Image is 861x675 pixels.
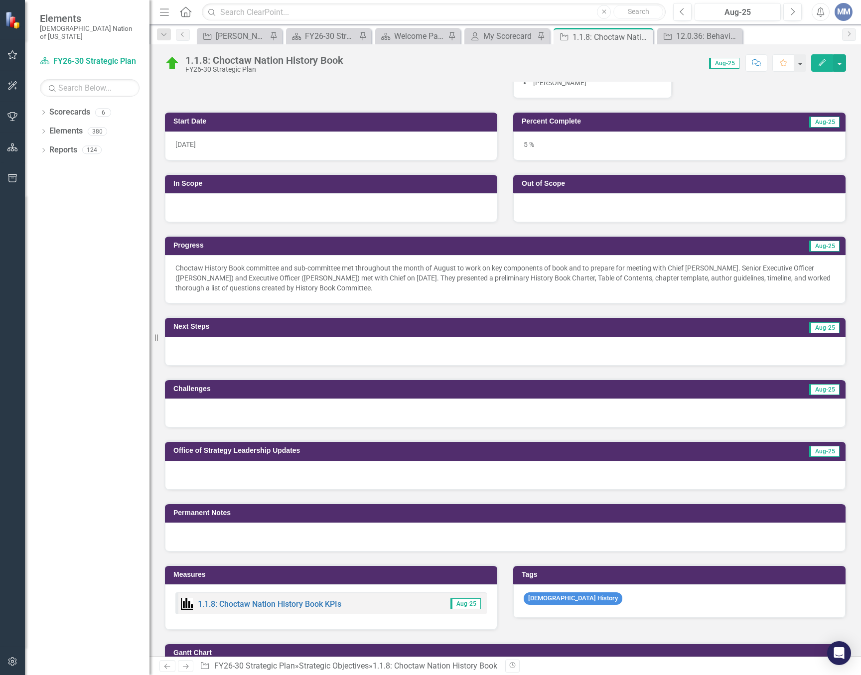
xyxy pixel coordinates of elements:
[40,12,140,24] span: Elements
[522,180,841,187] h3: Out of Scope
[185,66,343,73] div: FY26-30 Strategic Plan
[175,140,196,148] span: [DATE]
[49,126,83,137] a: Elements
[200,661,498,672] div: » »
[835,3,853,21] button: MM
[173,180,492,187] h3: In Scope
[181,598,193,610] img: Performance Management
[216,30,267,42] div: [PERSON_NAME] SO's
[809,446,840,457] span: Aug-25
[40,79,140,97] input: Search Below...
[185,55,343,66] div: 1.1.8: Choctaw Nation History Book
[613,5,663,19] button: Search
[522,118,730,125] h3: Percent Complete
[513,132,846,160] div: 5 %
[288,30,356,42] a: FY26-30 Strategic Plan
[164,55,180,71] img: On Target
[82,146,102,154] div: 124
[173,385,535,393] h3: Challenges
[49,144,77,156] a: Reports
[173,118,492,125] h3: Start Date
[378,30,445,42] a: Welcome Page
[173,649,841,657] h3: Gantt Chart
[95,108,111,117] div: 6
[198,599,341,609] a: 1.1.8: Choctaw Nation History Book KPIs
[467,30,535,42] a: My Scorecard
[173,242,501,249] h3: Progress
[394,30,445,42] div: Welcome Page
[299,661,369,671] a: Strategic Objectives
[49,107,90,118] a: Scorecards
[40,56,140,67] a: FY26-30 Strategic Plan
[809,241,840,252] span: Aug-25
[173,509,841,517] h3: Permanent Notes
[173,323,530,330] h3: Next Steps
[524,592,622,605] span: [DEMOGRAPHIC_DATA] History
[676,30,740,42] div: 12.0.36: Behavioral Health Scheduling and Utilization
[695,3,781,21] button: Aug-25
[5,11,22,29] img: ClearPoint Strategy
[305,30,356,42] div: FY26-30 Strategic Plan
[175,263,835,293] p: Choctaw History Book committee and sub-committee met throughout the month of August to work on ke...
[573,31,651,43] div: 1.1.8: Choctaw Nation History Book
[809,117,840,128] span: Aug-25
[173,447,708,454] h3: Office of Strategy Leadership Updates
[522,571,841,578] h3: Tags
[698,6,777,18] div: Aug-25
[173,571,492,578] h3: Measures
[483,30,535,42] div: My Scorecard
[40,24,140,41] small: [DEMOGRAPHIC_DATA] Nation of [US_STATE]
[827,641,851,665] div: Open Intercom Messenger
[628,7,649,15] span: Search
[450,598,481,609] span: Aug-25
[533,79,586,87] span: [PERSON_NAME]
[202,3,666,21] input: Search ClearPoint...
[809,322,840,333] span: Aug-25
[809,384,840,395] span: Aug-25
[88,127,107,135] div: 380
[709,58,739,69] span: Aug-25
[373,661,497,671] div: 1.1.8: Choctaw Nation History Book
[214,661,295,671] a: FY26-30 Strategic Plan
[660,30,740,42] a: 12.0.36: Behavioral Health Scheduling and Utilization
[199,30,267,42] a: [PERSON_NAME] SO's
